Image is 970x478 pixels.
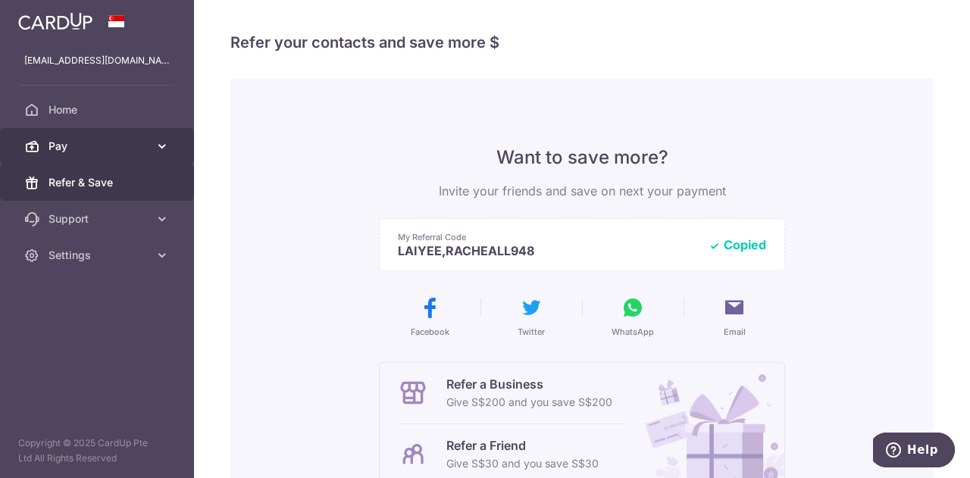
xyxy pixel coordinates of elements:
[48,102,149,117] span: Home
[230,30,934,55] h4: Refer your contacts and save more $
[446,393,612,411] p: Give S$200 and you save S$200
[48,211,149,227] span: Support
[379,182,785,200] p: Invite your friends and save on next your payment
[487,295,576,338] button: Twitter
[446,436,599,455] p: Refer a Friend
[379,145,785,170] p: Want to save more?
[48,139,149,154] span: Pay
[385,295,474,338] button: Facebook
[518,326,545,338] span: Twitter
[48,175,149,190] span: Refer & Save
[612,326,654,338] span: WhatsApp
[18,12,92,30] img: CardUp
[398,243,696,258] p: LAIYEE,RACHEALL948
[24,53,170,68] p: [EMAIL_ADDRESS][DOMAIN_NAME]
[446,455,599,473] p: Give S$30 and you save S$30
[398,231,696,243] p: My Referral Code
[34,11,65,24] span: Help
[48,248,149,263] span: Settings
[588,295,677,338] button: WhatsApp
[724,326,746,338] span: Email
[709,237,766,252] button: Copied
[411,326,449,338] span: Facebook
[690,295,779,338] button: Email
[873,433,955,470] iframe: Opens a widget where you can find more information
[446,375,612,393] p: Refer a Business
